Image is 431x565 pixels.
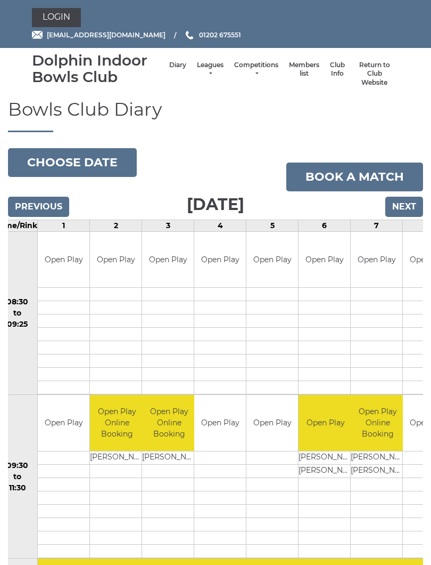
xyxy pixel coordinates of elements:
td: [PERSON_NAME] [142,451,196,464]
td: Open Play [299,232,350,288]
td: Open Play [299,395,352,451]
td: 7 [351,220,403,231]
td: 5 [246,220,299,231]
td: 2 [90,220,142,231]
a: Login [32,8,81,27]
td: 4 [194,220,246,231]
td: [PERSON_NAME] [299,451,352,464]
td: Open Play [194,232,246,288]
td: Open Play [194,395,246,451]
a: Members list [289,61,319,78]
td: Open Play Online Booking [90,395,144,451]
td: 3 [142,220,194,231]
td: 6 [299,220,351,231]
td: Open Play Online Booking [142,395,196,451]
td: Open Play [246,395,298,451]
div: Dolphin Indoor Bowls Club [32,52,164,85]
span: [EMAIL_ADDRESS][DOMAIN_NAME] [47,31,165,39]
a: Leagues [197,61,223,78]
td: Open Play [246,232,298,288]
a: Return to Club Website [355,61,394,87]
a: Competitions [234,61,278,78]
td: Open Play [90,232,142,288]
input: Next [385,197,423,217]
td: [PERSON_NAME] [351,464,404,478]
a: Book a match [286,163,423,191]
td: Open Play [38,232,89,288]
h1: Bowls Club Diary [8,100,423,132]
td: [PERSON_NAME] [351,451,404,464]
span: 01202 675551 [199,31,241,39]
img: Phone us [186,31,193,39]
a: Club Info [330,61,345,78]
td: [PERSON_NAME] [299,464,352,478]
a: Phone us 01202 675551 [184,30,241,40]
td: Open Play [351,232,402,288]
button: Choose date [8,148,137,177]
input: Previous [8,197,69,217]
td: 1 [38,220,90,231]
a: Email [EMAIL_ADDRESS][DOMAIN_NAME] [32,30,165,40]
td: Open Play Online Booking [351,395,404,451]
td: Open Play [38,395,89,451]
td: Open Play [142,232,194,288]
img: Email [32,31,43,39]
td: [PERSON_NAME] [90,451,144,464]
a: Diary [169,61,186,70]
